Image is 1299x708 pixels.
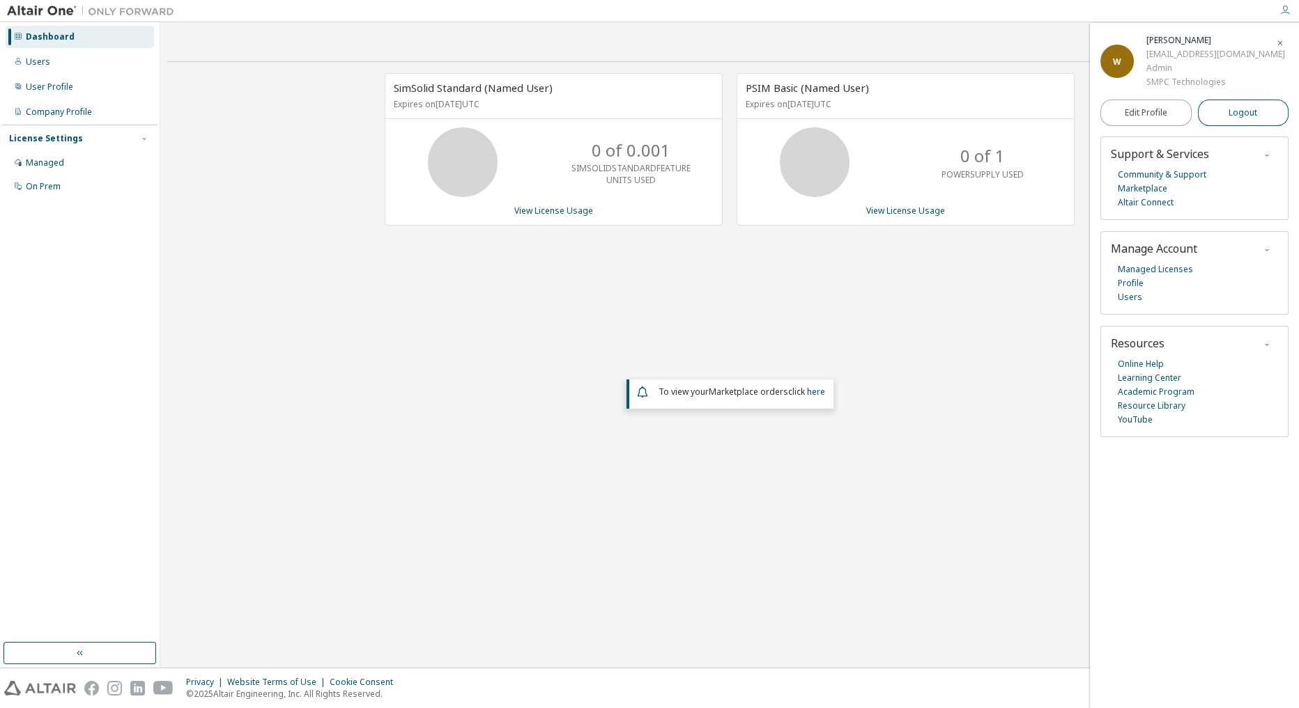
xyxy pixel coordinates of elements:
span: Manage Account [1111,241,1197,256]
div: Dashboard [26,31,75,42]
a: Community & Support [1118,168,1206,182]
p: 0 of 0.001 [592,139,670,162]
img: altair_logo.svg [4,681,76,695]
button: Logout [1198,100,1289,126]
a: Profile [1118,276,1144,290]
img: instagram.svg [107,681,122,695]
p: Expires on [DATE] UTC [746,98,1062,110]
a: here [807,386,825,398]
div: Privacy [186,677,227,688]
div: On Prem [26,181,61,192]
span: Resources [1111,336,1165,351]
a: Managed Licenses [1118,262,1193,276]
div: SMPC Technologies [1146,75,1285,89]
div: Website Terms of Use [227,677,330,688]
div: Wilson Chan [1146,33,1285,47]
a: View License Usage [866,205,945,217]
img: facebook.svg [84,681,99,695]
div: License Settings [9,133,83,144]
a: Marketplace [1118,182,1167,196]
span: Support & Services [1111,146,1209,162]
p: Expires on [DATE] UTC [394,98,710,110]
div: [EMAIL_ADDRESS][DOMAIN_NAME] [1146,47,1285,61]
a: View License Usage [514,205,593,217]
a: Online Help [1118,357,1164,371]
a: Users [1118,290,1142,304]
p: POWERSUPPLY USED [941,168,1024,180]
img: Altair One [7,4,181,18]
a: Academic Program [1118,385,1194,399]
span: W [1113,56,1121,68]
img: youtube.svg [153,681,174,695]
div: Cookie Consent [330,677,401,688]
span: To view your click [659,386,825,398]
div: Managed [26,157,64,168]
a: Learning Center [1118,371,1181,385]
p: 0 of 1 [960,144,1005,168]
a: Resource Library [1118,399,1185,413]
a: Edit Profile [1100,100,1192,126]
span: SimSolid Standard (Named User) [394,81,553,95]
span: PSIM Basic (Named User) [746,81,869,95]
span: Logout [1229,106,1257,120]
div: Admin [1146,61,1285,75]
div: User Profile [26,81,73,93]
a: Altair Connect [1118,196,1174,210]
span: Edit Profile [1125,107,1167,118]
p: SIMSOLIDSTANDARDFEATURE UNITS USED [571,162,691,186]
p: © 2025 Altair Engineering, Inc. All Rights Reserved. [186,688,401,700]
img: linkedin.svg [130,681,145,695]
a: YouTube [1118,413,1153,427]
div: Users [26,56,50,68]
em: Marketplace orders [709,386,788,398]
div: Company Profile [26,107,92,118]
